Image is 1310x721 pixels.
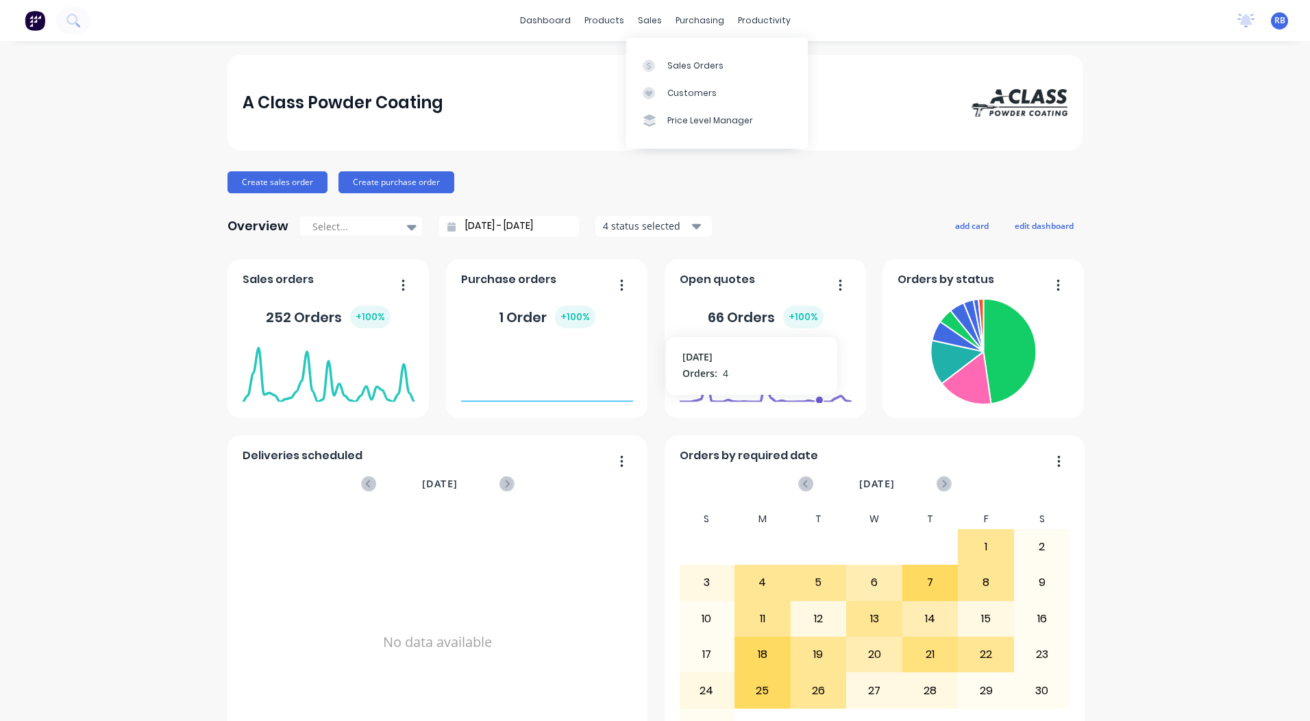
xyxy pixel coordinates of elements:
div: 27 [847,673,902,707]
div: 1 [959,530,1013,564]
div: S [1014,509,1070,529]
div: W [846,509,902,529]
div: 21 [903,637,958,672]
div: 28 [903,673,958,707]
div: M [734,509,791,529]
div: 30 [1015,673,1070,707]
div: 14 [903,602,958,636]
div: 18 [735,637,790,672]
a: Price Level Manager [626,107,808,134]
div: Sales Orders [667,60,724,72]
div: 7 [903,565,958,600]
div: 6 [847,565,902,600]
span: Open quotes [680,271,755,288]
div: T [902,509,959,529]
div: 25 [735,673,790,707]
div: + 100 % [350,306,391,328]
div: A Class Powder Coating [243,89,443,117]
div: purchasing [669,10,731,31]
div: 9 [1015,565,1070,600]
div: + 100 % [783,306,824,328]
a: dashboard [513,10,578,31]
div: 2 [1015,530,1070,564]
div: 10 [680,602,734,636]
div: 29 [959,673,1013,707]
div: productivity [731,10,798,31]
div: 13 [847,602,902,636]
button: 4 status selected [595,216,712,236]
div: 66 Orders [708,306,824,328]
div: 5 [791,565,846,600]
div: 11 [735,602,790,636]
div: products [578,10,631,31]
div: 12 [791,602,846,636]
img: Factory [25,10,45,31]
div: Price Level Manager [667,114,753,127]
button: Create purchase order [338,171,454,193]
span: RB [1274,14,1285,27]
button: add card [946,217,998,234]
div: 15 [959,602,1013,636]
div: 26 [791,673,846,707]
div: 8 [959,565,1013,600]
div: 22 [959,637,1013,672]
div: 20 [847,637,902,672]
span: [DATE] [859,476,895,491]
a: Sales Orders [626,51,808,79]
button: Create sales order [227,171,327,193]
div: sales [631,10,669,31]
div: 24 [680,673,734,707]
a: Customers [626,80,808,107]
div: 1 Order [499,306,595,328]
div: 252 Orders [266,306,391,328]
div: T [791,509,847,529]
div: 16 [1015,602,1070,636]
div: 23 [1015,637,1070,672]
img: A Class Powder Coating [972,89,1067,117]
span: Deliveries scheduled [243,448,362,464]
div: 17 [680,637,734,672]
div: Customers [667,87,717,99]
div: Overview [227,212,288,240]
div: S [679,509,735,529]
span: Sales orders [243,271,314,288]
div: 4 status selected [603,219,689,233]
div: F [958,509,1014,529]
button: edit dashboard [1006,217,1083,234]
div: 19 [791,637,846,672]
div: 4 [735,565,790,600]
span: Orders by status [898,271,994,288]
div: + 100 % [555,306,595,328]
span: Purchase orders [461,271,556,288]
div: 3 [680,565,734,600]
span: [DATE] [422,476,458,491]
